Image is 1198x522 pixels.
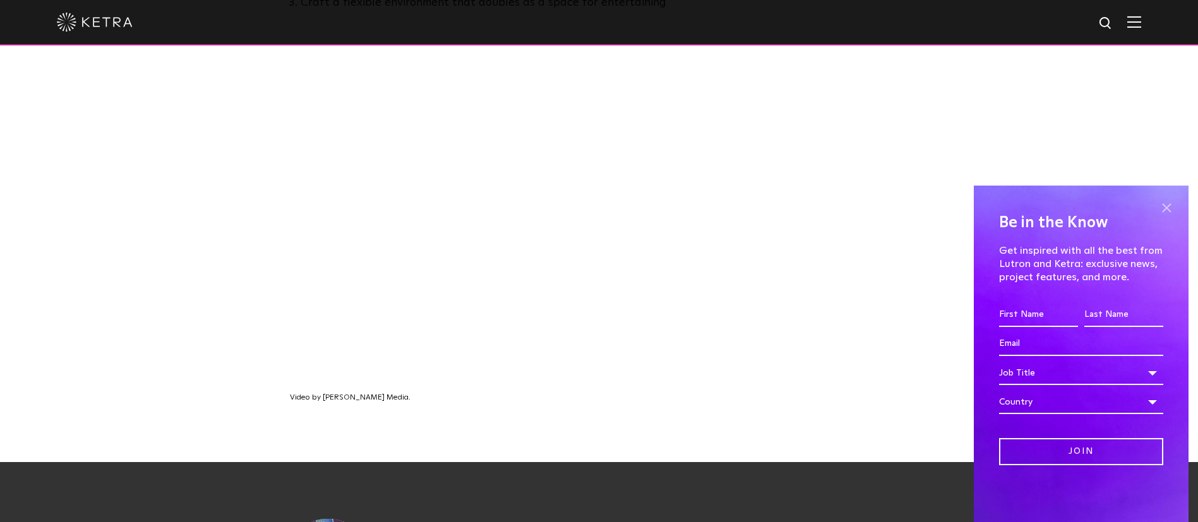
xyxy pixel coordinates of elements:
div: Country [999,390,1163,414]
p: Video by [PERSON_NAME] Media. [290,391,915,405]
input: Join [999,438,1163,465]
img: search icon [1098,16,1114,32]
input: First Name [999,303,1078,327]
img: Hamburger%20Nav.svg [1127,16,1141,28]
input: Last Name [1084,303,1163,327]
iframe: HubSpot Video [284,106,915,383]
p: Get inspired with all the best from Lutron and Ketra: exclusive news, project features, and more. [999,244,1163,283]
input: Email [999,332,1163,356]
div: Job Title [999,361,1163,385]
img: ketra-logo-2019-white [57,13,133,32]
h4: Be in the Know [999,211,1163,235]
